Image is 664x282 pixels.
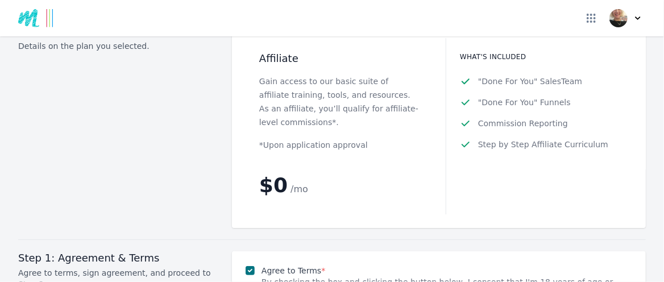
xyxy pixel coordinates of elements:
[259,140,368,150] span: *Upon application approval
[259,77,418,127] span: Gain access to our basic suite of affiliate training, tools, and resources. As an affiliate, you’...
[478,139,608,151] span: Step by Step Affiliate Curriculum
[259,173,288,197] span: $0
[460,52,619,62] h3: What's included
[18,251,218,265] h3: Step 1: Agreement & Terms
[478,76,582,88] span: "Done For You" SalesTeam
[262,266,325,275] label: Agree to Terms
[478,97,571,109] span: "Done For You" Funnels
[478,118,568,130] span: Commission Reporting
[259,52,418,65] h2: Affiliate
[290,184,308,194] span: /mo
[18,40,218,52] p: Details on the plan you selected.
